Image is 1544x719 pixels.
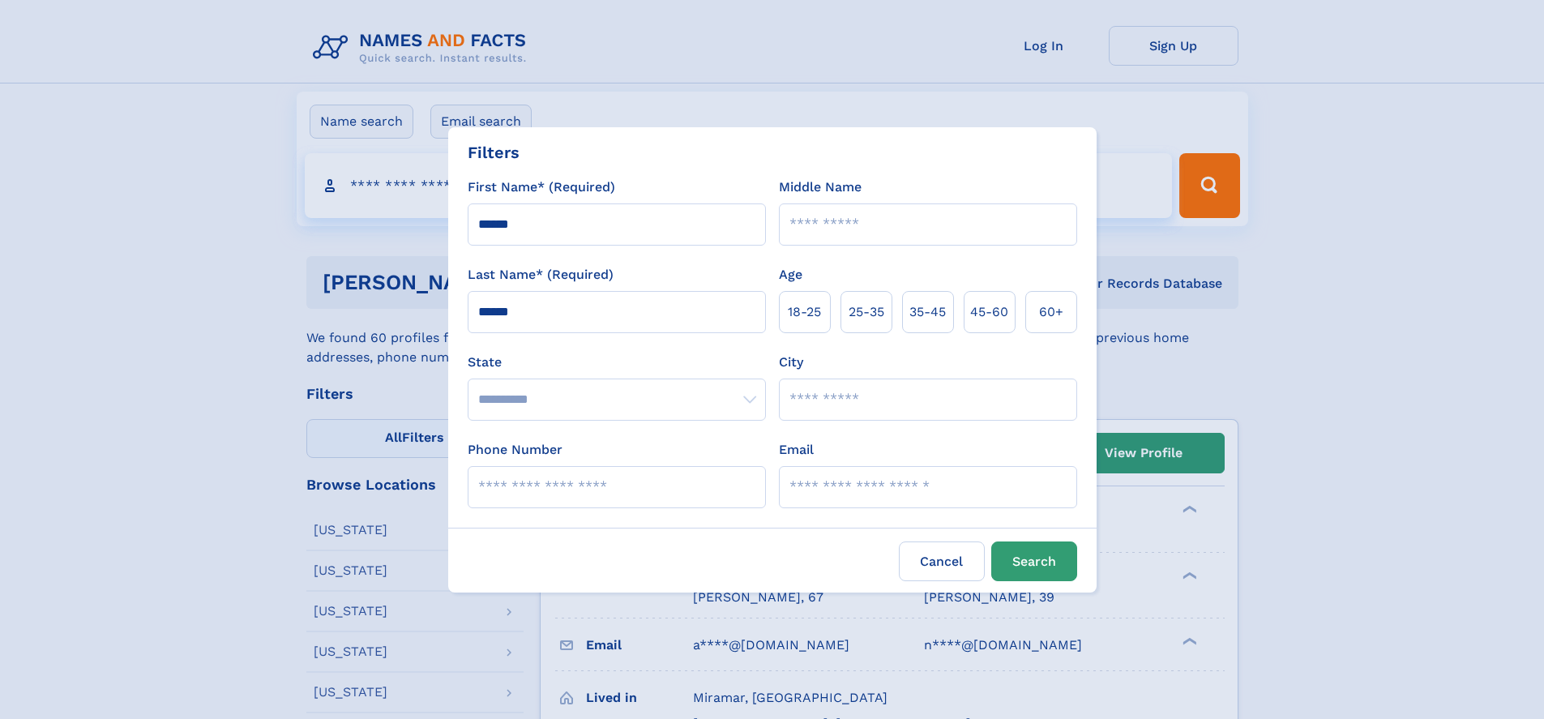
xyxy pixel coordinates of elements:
[779,440,814,460] label: Email
[468,353,766,372] label: State
[991,541,1077,581] button: Search
[849,302,884,322] span: 25‑35
[468,265,614,285] label: Last Name* (Required)
[909,302,946,322] span: 35‑45
[779,265,802,285] label: Age
[779,178,862,197] label: Middle Name
[1039,302,1063,322] span: 60+
[468,178,615,197] label: First Name* (Required)
[788,302,821,322] span: 18‑25
[970,302,1008,322] span: 45‑60
[779,353,803,372] label: City
[468,440,562,460] label: Phone Number
[899,541,985,581] label: Cancel
[468,140,520,165] div: Filters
